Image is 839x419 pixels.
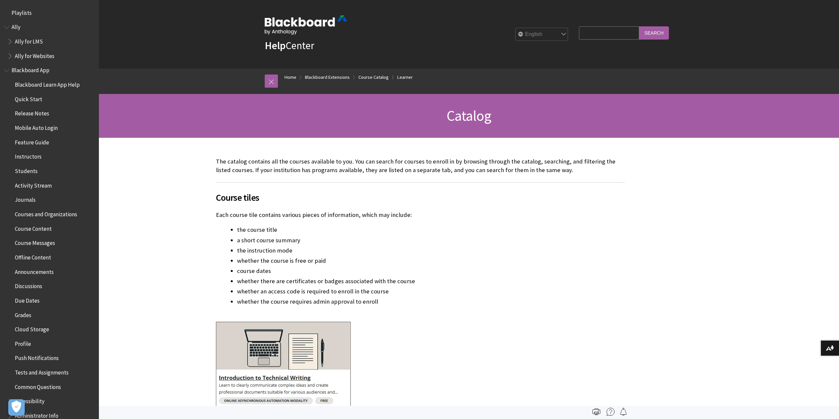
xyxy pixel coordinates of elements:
span: Cloud Storage [15,324,49,333]
span: Administrator Info [15,410,58,419]
span: Grades [15,310,31,318]
span: Quick Start [15,94,42,103]
span: Announcements [15,266,54,275]
a: Course Catalog [358,73,389,81]
span: Students [15,165,38,174]
li: whether an access code is required to enroll in the course [237,287,625,296]
a: HelpCenter [265,39,314,52]
span: Blackboard Learn App Help [15,79,80,88]
button: 개방형 기본 설정 [8,399,25,416]
span: Catalog [447,106,491,125]
nav: Book outline for Playlists [4,7,95,18]
p: Each course tile contains various pieces of information, which may include: [216,211,625,219]
span: Feature Guide [15,137,49,146]
span: Courses and Organizations [15,209,77,218]
img: More help [607,408,614,416]
span: Journals [15,195,36,203]
span: Ally for LMS [15,36,43,45]
li: course dates [237,266,625,276]
li: the course title [237,225,625,234]
span: Due Dates [15,295,40,304]
a: Blackboard Extensions [305,73,350,81]
span: Instructors [15,151,42,160]
p: The catalog contains all the courses available to you. You can search for courses to enroll in by... [216,157,625,174]
span: Ally for Websites [15,50,54,59]
li: whether the course requires admin approval to enroll [237,297,625,315]
select: Site Language Selector [516,28,568,41]
span: Release Notes [15,108,49,117]
input: Search [639,26,669,39]
span: Activity Stream [15,180,52,189]
span: Offline Content [15,252,51,261]
li: whether the course is free or paid [237,256,625,265]
span: Common Questions [15,381,61,390]
li: the instruction mode [237,246,625,255]
span: Ally [12,22,20,31]
span: Discussions [15,281,42,289]
a: Learner [397,73,413,81]
span: Accessibility [15,396,45,405]
span: Playlists [12,7,32,16]
span: Tests and Assignments [15,367,69,376]
span: Blackboard App [12,65,49,74]
li: a short course summary [237,236,625,245]
nav: Book outline for Anthology Ally Help [4,22,95,62]
img: Blackboard by Anthology [265,15,347,35]
span: Course Messages [15,238,55,247]
span: Mobile Auto Login [15,122,58,131]
span: Course Content [15,223,52,232]
li: whether there are certificates or badges associated with the course [237,277,625,286]
a: Home [285,73,296,81]
span: Profile [15,338,31,347]
strong: Help [265,39,285,52]
img: Print [592,408,600,416]
img: Follow this page [619,408,627,416]
span: Course tiles [216,191,625,204]
span: Push Notifications [15,353,59,362]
